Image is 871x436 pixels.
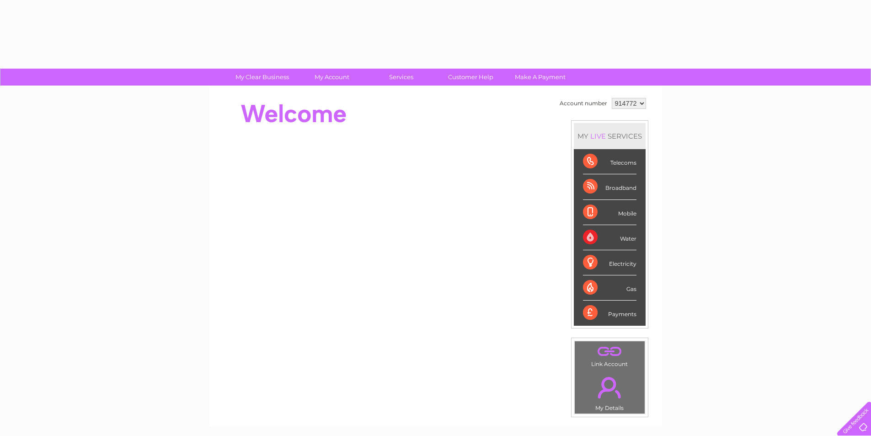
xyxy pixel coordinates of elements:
a: Services [363,69,439,86]
div: Electricity [583,250,636,275]
div: Broadband [583,174,636,199]
a: . [577,344,642,360]
a: . [577,371,642,404]
div: Water [583,225,636,250]
div: Gas [583,275,636,301]
td: My Details [574,369,645,414]
a: Customer Help [433,69,508,86]
td: Account number [557,96,609,111]
td: Link Account [574,341,645,370]
a: Make A Payment [502,69,578,86]
div: Telecoms [583,149,636,174]
div: Payments [583,301,636,325]
a: My Clear Business [224,69,300,86]
div: LIVE [588,132,608,140]
div: Mobile [583,200,636,225]
div: MY SERVICES [574,123,646,149]
a: My Account [294,69,369,86]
